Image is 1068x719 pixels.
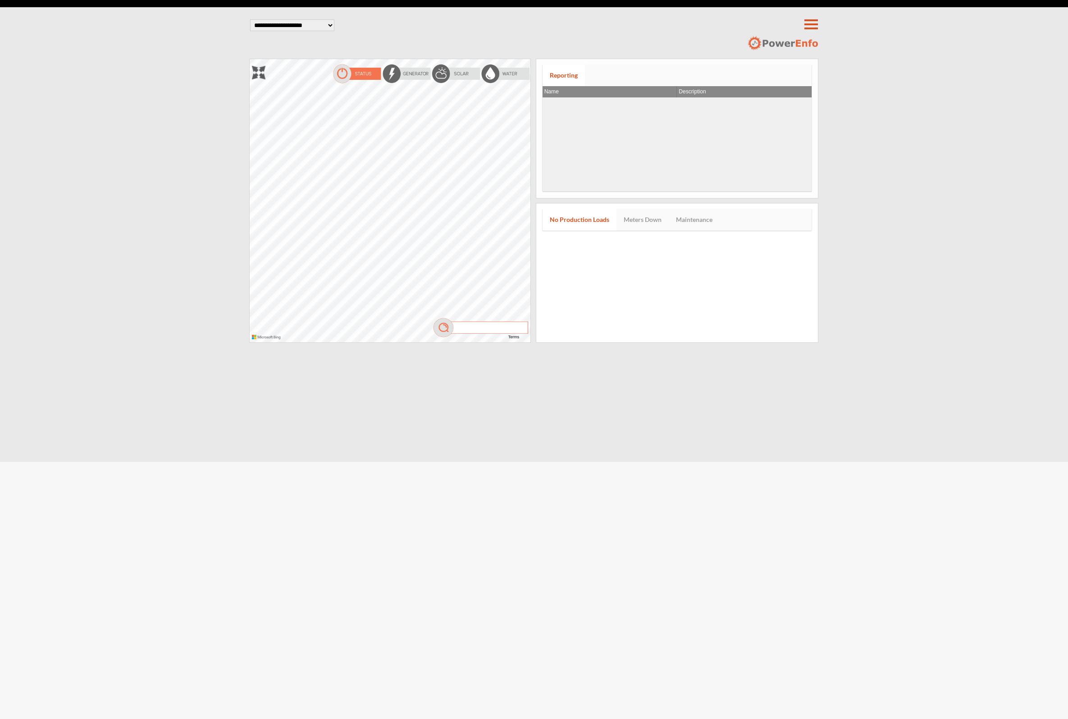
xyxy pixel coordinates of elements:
a: Meters Down [616,209,669,230]
th: Name [543,86,677,97]
a: No Production Loads [543,209,616,230]
img: logo [747,36,818,51]
img: mag.png [432,318,530,338]
img: energyOff.png [382,64,431,84]
span: Description [679,88,706,95]
img: zoom.png [252,66,265,79]
a: Reporting [543,65,585,86]
span: Name [544,88,559,95]
img: statusOn.png [332,64,382,84]
a: Microsoft Bing [252,337,283,340]
img: solarOff.png [431,64,481,84]
th: Description [677,86,812,97]
a: Maintenance [669,209,720,230]
img: waterOff.png [481,64,530,84]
